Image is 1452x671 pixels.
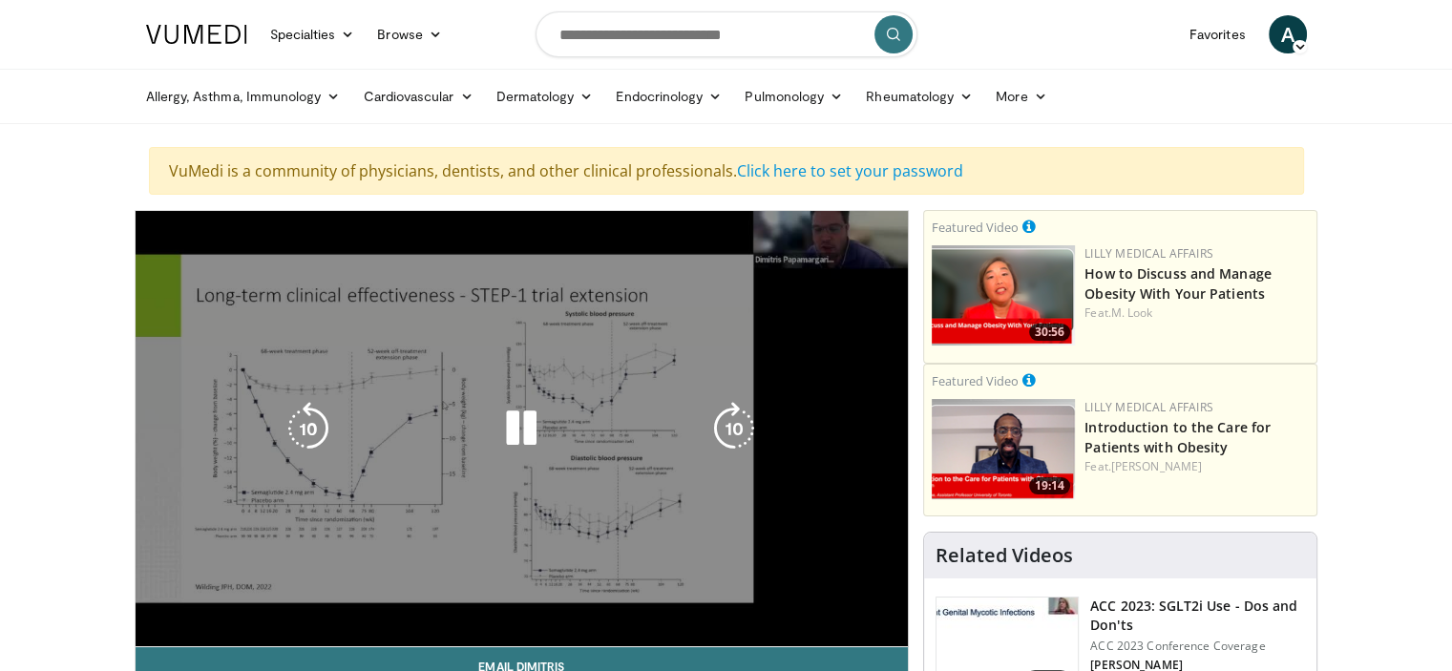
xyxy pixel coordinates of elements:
[1269,15,1307,53] a: A
[1029,477,1070,494] span: 19:14
[1084,418,1271,456] a: Introduction to the Care for Patients with Obesity
[259,15,367,53] a: Specialties
[932,245,1075,346] a: 30:56
[366,15,453,53] a: Browse
[1084,458,1309,475] div: Feat.
[536,11,917,57] input: Search topics, interventions
[1090,639,1305,654] p: ACC 2023 Conference Coverage
[1084,399,1213,415] a: Lilly Medical Affairs
[135,77,352,115] a: Allergy, Asthma, Immunology
[485,77,605,115] a: Dermatology
[936,544,1073,567] h4: Related Videos
[1084,304,1309,322] div: Feat.
[604,77,733,115] a: Endocrinology
[1084,264,1272,303] a: How to Discuss and Manage Obesity With Your Patients
[1090,597,1305,635] h3: ACC 2023: SGLT2i Use - Dos and Don'ts
[984,77,1058,115] a: More
[1111,458,1202,474] a: [PERSON_NAME]
[146,25,247,44] img: VuMedi Logo
[149,147,1304,195] div: VuMedi is a community of physicians, dentists, and other clinical professionals.
[1111,304,1153,321] a: M. Look
[854,77,984,115] a: Rheumatology
[932,399,1075,499] a: 19:14
[737,160,963,181] a: Click here to set your password
[932,372,1019,389] small: Featured Video
[1084,245,1213,262] a: Lilly Medical Affairs
[136,211,909,647] video-js: Video Player
[1178,15,1257,53] a: Favorites
[351,77,484,115] a: Cardiovascular
[932,219,1019,236] small: Featured Video
[932,399,1075,499] img: acc2e291-ced4-4dd5-b17b-d06994da28f3.png.150x105_q85_crop-smart_upscale.png
[932,245,1075,346] img: c98a6a29-1ea0-4bd5-8cf5-4d1e188984a7.png.150x105_q85_crop-smart_upscale.png
[733,77,854,115] a: Pulmonology
[1029,324,1070,341] span: 30:56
